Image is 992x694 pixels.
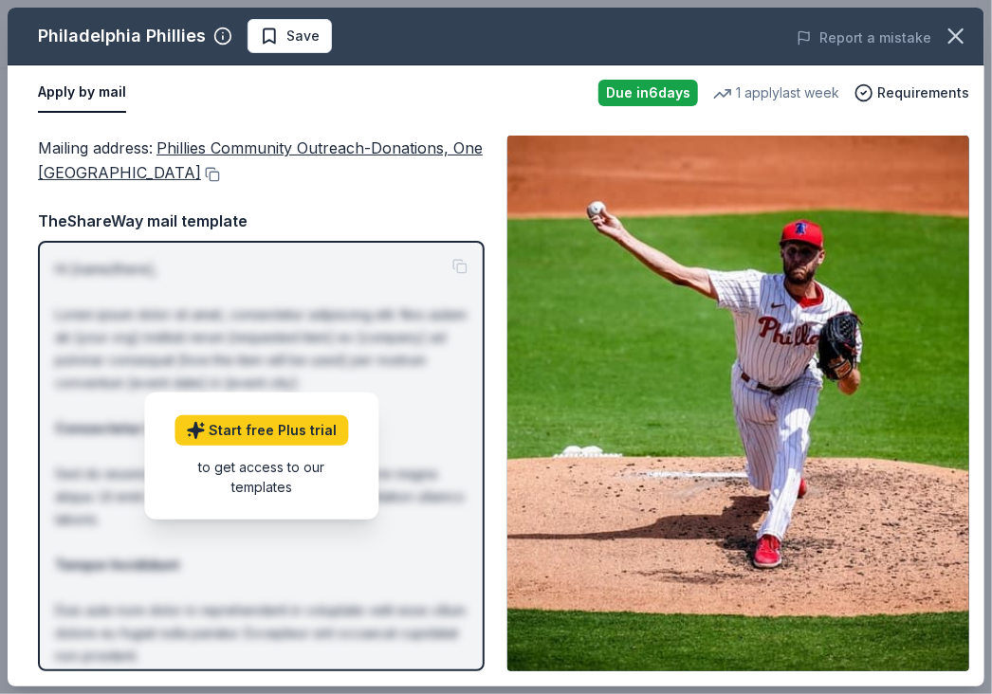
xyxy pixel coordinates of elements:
strong: Consectetur Adipiscing [55,420,218,436]
div: Due in 6 days [598,80,698,106]
button: Apply by mail [38,73,126,113]
img: Image for Philadelphia Phillies [507,136,969,671]
div: TheShareWay mail template [38,209,485,233]
strong: Tempor Incididunt [55,557,179,573]
button: Report a mistake [797,27,931,49]
div: Mailing address : [38,136,485,186]
a: Start free Plus trial [175,415,348,446]
div: Philadelphia Phillies [38,21,206,51]
span: Phillies Community Outreach-Donations, One [GEOGRAPHIC_DATA] [38,138,483,182]
span: Save [286,25,320,47]
span: Requirements [877,82,969,104]
button: Requirements [854,82,969,104]
div: to get access to our templates [175,457,348,497]
div: 1 apply last week [713,82,839,104]
button: Save [248,19,332,53]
